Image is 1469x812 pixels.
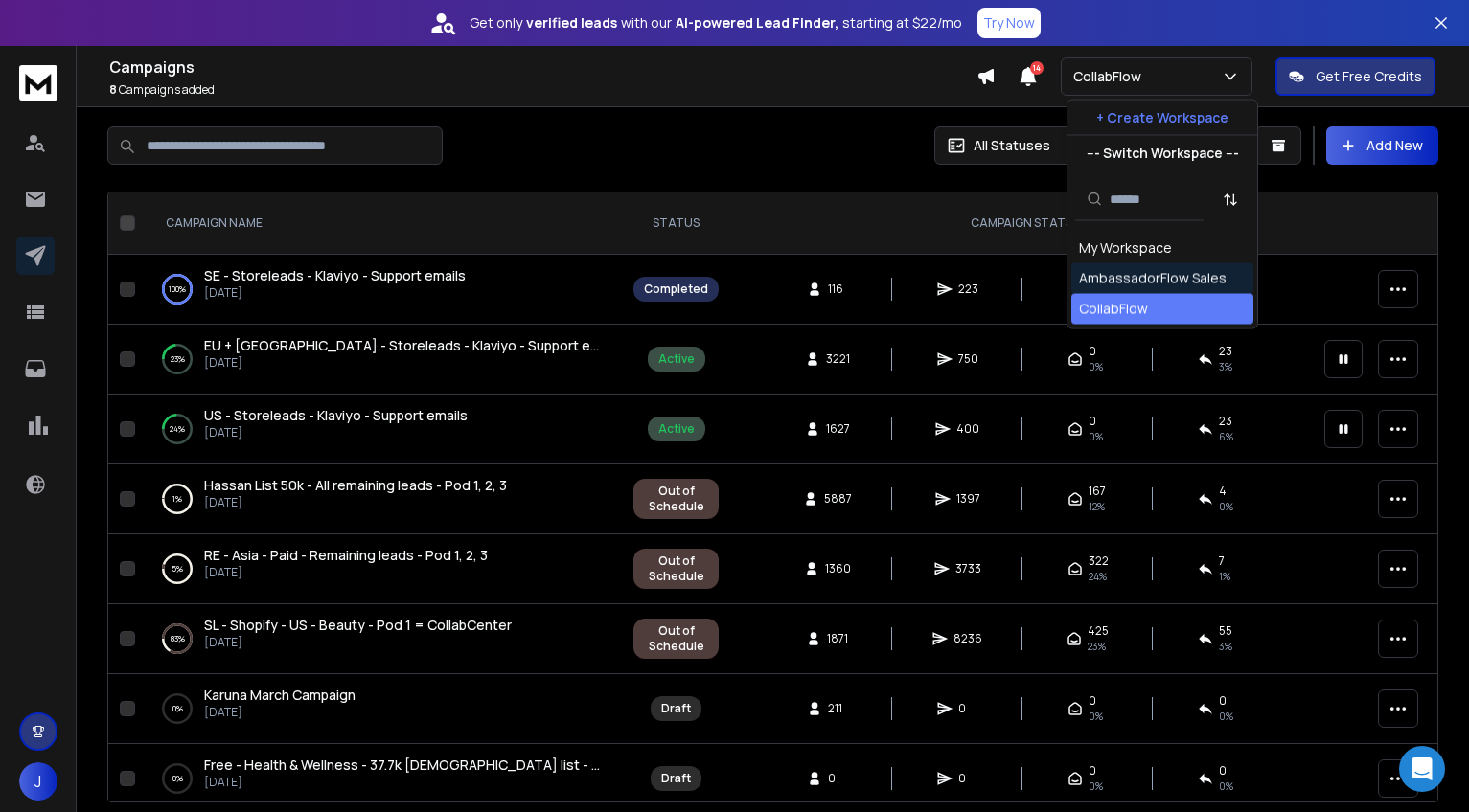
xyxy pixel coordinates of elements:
[143,604,622,674] td: 83%SL - Shopify - US - Beauty - Pod 1 = CollabCenter[DATE]
[204,635,512,650] p: [DATE]
[1073,67,1149,86] p: CollabFlow
[1089,344,1096,359] span: 0
[826,351,850,367] span: 3221
[204,756,651,774] span: Free - Health & Wellness - 37.7k [DEMOGRAPHIC_DATA] list - Pod 1,2, 3
[1219,778,1233,794] span: 0%
[204,686,356,705] a: Karuna March Campaign
[1219,344,1232,359] span: 23
[1089,763,1096,778] span: 0
[1089,569,1107,584] span: 24 %
[172,699,183,718] p: 0 %
[1275,57,1435,96] button: Get Free Credits
[958,701,977,716] span: 0
[1067,101,1257,135] button: + Create Workspace
[143,464,622,534] td: 1%Hassan List 50k - All remaining leads - Pod 1, 2, 3[DATE]
[1079,300,1148,319] div: CollabFlow
[1079,269,1227,288] div: AmbassadorFlow Sales
[204,406,468,425] a: US - Storeleads - Klaviyo - Support emails
[1089,693,1096,709] span: 0
[958,351,978,367] span: 750
[109,81,117,98] span: 8
[204,616,512,634] span: SL - Shopify - US - Beauty - Pod 1 = CollabCenter
[1219,639,1232,654] span: 3 %
[204,546,488,564] span: RE - Asia - Paid - Remaining leads - Pod 1, 2, 3
[958,771,977,786] span: 0
[1316,67,1422,86] p: Get Free Credits
[204,705,356,720] p: [DATE]
[955,561,981,576] span: 3733
[1219,553,1225,569] span: 7
[1079,238,1172,258] div: My Workspace
[1089,359,1103,374] span: 0%
[828,282,847,297] span: 116
[1219,693,1227,709] span: 0
[977,8,1041,38] button: Try Now
[143,255,622,325] td: 100%SE - Storeleads - Klaviyo - Support emails[DATE]
[1089,778,1103,794] span: 0%
[1089,429,1103,444] span: 0%
[204,616,512,635] a: SL - Shopify - US - Beauty - Pod 1 = CollabCenter
[143,534,622,604] td: 5%RE - Asia - Paid - Remaining leads - Pod 1, 2, 3[DATE]
[1219,569,1230,584] span: 1 %
[1030,61,1044,75] span: 14
[109,56,976,79] h1: Campaigns
[974,136,1050,155] p: All Statuses
[1087,144,1239,163] p: --- Switch Workspace ---
[1088,639,1106,654] span: 23 %
[170,419,185,439] p: 24 %
[204,495,507,510] p: [DATE]
[172,559,183,578] p: 5 %
[143,674,622,744] td: 0%Karuna March Campaign[DATE]
[827,631,848,646] span: 1871
[825,561,851,576] span: 1360
[204,686,356,704] span: Karuna March Campaign
[1219,763,1227,778] span: 0
[1219,359,1232,374] span: 3 %
[622,192,730,255] th: STATUS
[1219,623,1232,639] span: 55
[1326,126,1438,165] button: Add New
[828,771,847,786] span: 0
[661,701,691,716] div: Draft
[730,192,1313,255] th: CAMPAIGN STATS
[826,421,850,437] span: 1627
[172,769,183,788] p: 0 %
[204,336,623,354] span: EU + [GEOGRAPHIC_DATA] - Storeleads - Klaviyo - Support emails
[204,546,488,565] a: RE - Asia - Paid - Remaining leads - Pod 1, 2, 3
[143,325,622,395] td: 23%EU + [GEOGRAPHIC_DATA] - Storeleads - Klaviyo - Support emails[DATE]
[172,489,182,508] p: 1 %
[658,421,695,437] div: Active
[204,476,507,494] span: Hassan List 50k - All remaining leads - Pod 1, 2, 3
[109,82,976,98] p: Campaigns added
[661,771,691,786] div: Draft
[169,280,186,299] p: 100 %
[1089,499,1105,514] span: 12 %
[143,192,622,255] th: CAMPAIGN NAME
[1219,414,1232,429] span: 23
[1088,623,1109,639] span: 425
[1096,108,1228,127] p: + Create Workspace
[983,13,1035,33] p: Try Now
[953,631,982,646] span: 8236
[204,756,603,775] a: Free - Health & Wellness - 37.7k [DEMOGRAPHIC_DATA] list - Pod 1,2, 3
[143,395,622,464] td: 24%US - Storeleads - Klaviyo - Support emails[DATE]
[956,491,980,507] span: 1397
[1089,709,1103,724] span: 0%
[19,65,57,101] img: logo
[204,406,468,424] span: US - Storeleads - Klaviyo - Support emails
[19,762,57,801] button: J
[644,553,708,584] div: Out of Schedule
[1089,484,1106,499] span: 167
[171,350,185,369] p: 23 %
[204,266,466,284] span: SE - Storeleads - Klaviyo - Support emails
[658,351,695,367] div: Active
[824,491,852,507] span: 5887
[1219,709,1233,724] span: 0%
[204,336,603,355] a: EU + [GEOGRAPHIC_DATA] - Storeleads - Klaviyo - Support emails
[828,701,847,716] span: 211
[1219,429,1233,444] span: 6 %
[204,425,468,440] p: [DATE]
[1399,746,1445,792] div: Open Intercom Messenger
